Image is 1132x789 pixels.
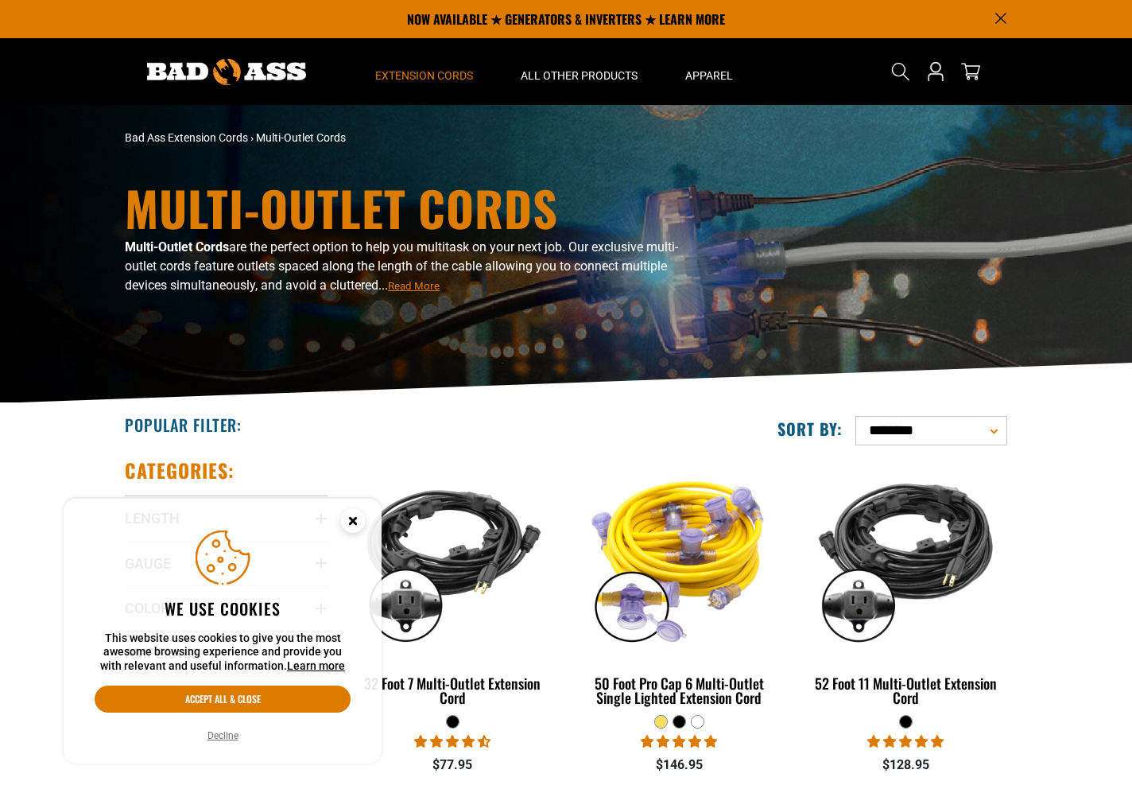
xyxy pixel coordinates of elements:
span: Read More [388,280,440,292]
a: black 52 Foot 11 Multi-Outlet Extension Cord [804,458,1007,714]
span: 4.95 stars [867,734,944,749]
summary: Length [125,496,328,540]
span: are the perfect option to help you multitask on your next job. Our exclusive multi-outlet cords f... [125,239,678,293]
span: Extension Cords [375,68,473,83]
div: 32 Foot 7 Multi-Outlet Extension Cord [351,676,554,705]
div: 52 Foot 11 Multi-Outlet Extension Cord [804,676,1007,705]
h1: Multi-Outlet Cords [125,184,705,231]
a: Learn more [287,659,345,672]
span: 4.71 stars [414,734,490,749]
img: black [353,466,553,649]
h2: Categories: [125,458,235,483]
span: Apparel [685,68,733,83]
p: This website uses cookies to give you the most awesome browsing experience and provide you with r... [95,632,351,674]
button: Decline [203,728,243,744]
aside: Cookie Consent [64,499,382,764]
div: $146.95 [578,756,781,775]
span: › [250,131,254,144]
span: Multi-Outlet Cords [256,131,346,144]
b: Multi-Outlet Cords [125,239,229,255]
a: Bad Ass Extension Cords [125,131,248,144]
div: $77.95 [351,756,554,775]
button: Accept all & close [95,686,351,713]
span: 4.80 stars [641,734,717,749]
img: yellow [579,466,779,649]
h2: We use cookies [95,598,351,619]
h2: Popular Filter: [125,414,242,435]
img: black [805,466,1006,649]
nav: breadcrumbs [125,130,705,146]
summary: All Other Products [497,38,661,105]
div: 50 Foot Pro Cap 6 Multi-Outlet Single Lighted Extension Cord [578,676,781,705]
a: yellow 50 Foot Pro Cap 6 Multi-Outlet Single Lighted Extension Cord [578,458,781,714]
div: $128.95 [804,756,1007,775]
summary: Apparel [661,38,757,105]
a: black 32 Foot 7 Multi-Outlet Extension Cord [351,458,554,714]
summary: Search [888,59,913,84]
label: Sort by: [777,418,843,439]
summary: Extension Cords [351,38,497,105]
img: Bad Ass Extension Cords [147,59,306,85]
span: All Other Products [521,68,638,83]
